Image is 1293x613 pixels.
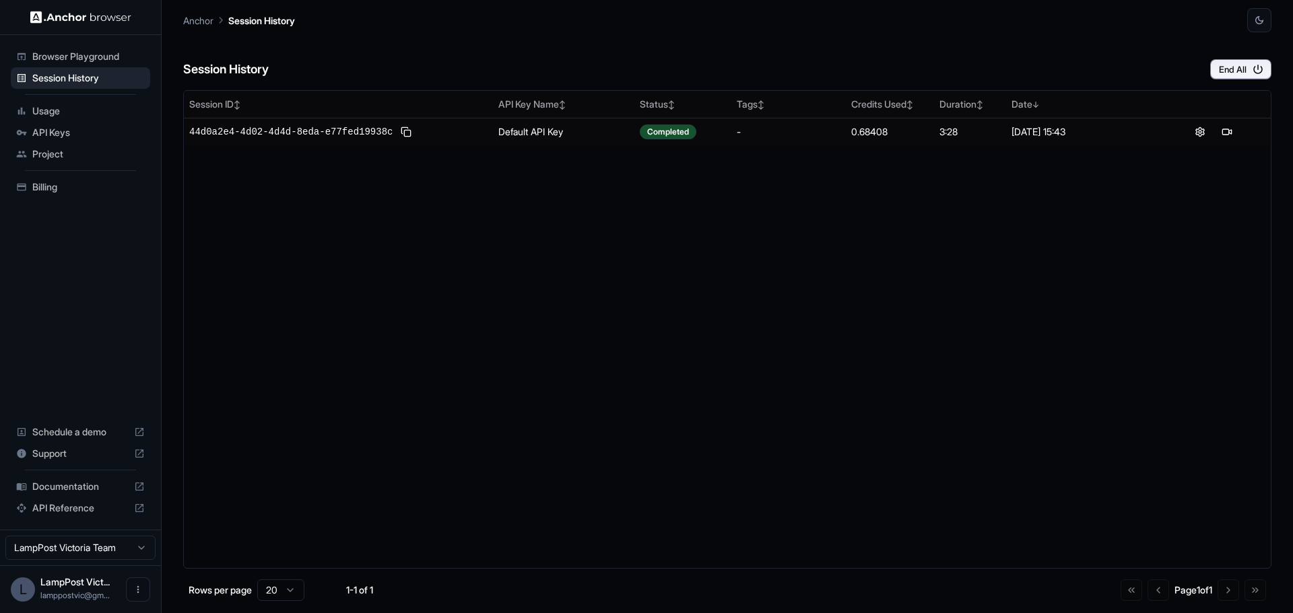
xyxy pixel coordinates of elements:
[640,124,696,139] div: Completed
[11,443,150,464] div: Support
[1012,98,1151,111] div: Date
[1012,125,1151,139] div: [DATE] 15:43
[851,98,929,111] div: Credits Used
[1174,583,1212,597] div: Page 1 of 1
[758,100,764,110] span: ↕
[40,590,110,600] span: lamppostvic@gmail.com
[228,13,295,28] p: Session History
[326,583,393,597] div: 1-1 of 1
[737,125,840,139] div: -
[183,60,269,79] h6: Session History
[737,98,840,111] div: Tags
[32,50,145,63] span: Browser Playground
[32,480,129,493] span: Documentation
[906,100,913,110] span: ↕
[640,98,726,111] div: Status
[11,100,150,122] div: Usage
[851,125,929,139] div: 0.68408
[40,576,110,587] span: LampPost Victoria
[126,577,150,602] button: Open menu
[32,180,145,194] span: Billing
[939,125,1000,139] div: 3:28
[11,67,150,89] div: Session History
[1210,59,1271,79] button: End All
[32,71,145,85] span: Session History
[11,577,35,602] div: L
[11,497,150,519] div: API Reference
[1032,100,1039,110] span: ↓
[11,122,150,143] div: API Keys
[559,100,566,110] span: ↕
[976,100,983,110] span: ↕
[11,476,150,497] div: Documentation
[11,46,150,67] div: Browser Playground
[30,11,131,24] img: Anchor Logo
[668,100,675,110] span: ↕
[11,421,150,443] div: Schedule a demo
[189,98,488,111] div: Session ID
[32,147,145,161] span: Project
[189,583,252,597] p: Rows per page
[183,13,295,28] nav: breadcrumb
[493,118,634,145] td: Default API Key
[498,98,629,111] div: API Key Name
[234,100,240,110] span: ↕
[189,125,393,139] span: 44d0a2e4-4d02-4d4d-8eda-e77fed19938c
[32,104,145,118] span: Usage
[11,143,150,165] div: Project
[939,98,1000,111] div: Duration
[32,425,129,439] span: Schedule a demo
[32,126,145,139] span: API Keys
[183,13,213,28] p: Anchor
[32,501,129,515] span: API Reference
[32,447,129,460] span: Support
[11,176,150,198] div: Billing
